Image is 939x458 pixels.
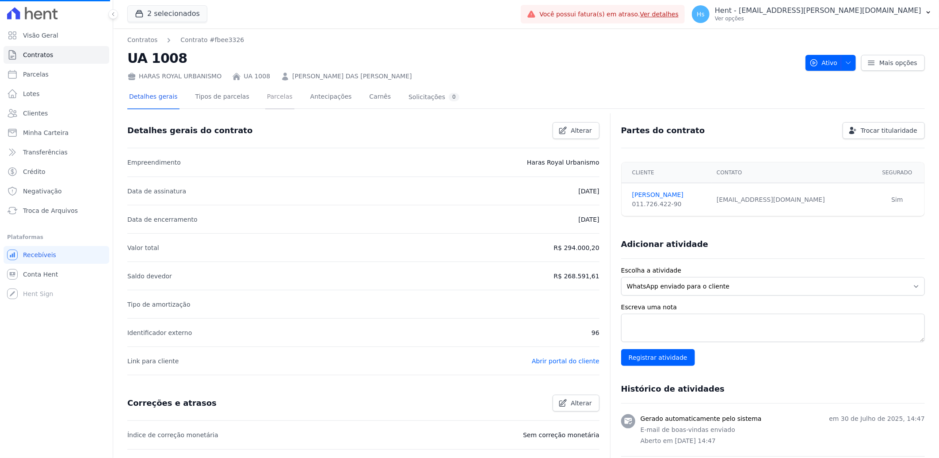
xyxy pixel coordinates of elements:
span: Crédito [23,167,46,176]
span: Recebíveis [23,250,56,259]
div: Solicitações [408,93,459,101]
h3: Partes do contrato [621,125,705,136]
a: Parcelas [4,65,109,83]
a: Contrato #fbee3326 [180,35,244,45]
h3: Detalhes gerais do contrato [127,125,252,136]
a: Contratos [127,35,157,45]
a: Clientes [4,104,109,122]
p: Valor total [127,242,159,253]
p: Link para cliente [127,356,179,366]
p: [DATE] [578,186,599,196]
span: Visão Geral [23,31,58,40]
span: Parcelas [23,70,49,79]
a: Recebíveis [4,246,109,264]
span: Você possui fatura(s) em atraso. [539,10,679,19]
a: Parcelas [265,86,294,109]
div: 011.726.422-90 [632,200,706,209]
button: Hs Hent - [EMAIL_ADDRESS][PERSON_NAME][DOMAIN_NAME] Ver opções [685,2,939,27]
p: Índice de correção monetária [127,430,218,440]
a: Detalhes gerais [127,86,179,109]
th: Cliente [622,162,711,183]
h2: UA 1008 [127,48,798,68]
p: Empreendimento [127,157,181,168]
a: Troca de Arquivos [4,202,109,219]
span: Contratos [23,50,53,59]
a: Negativação [4,182,109,200]
label: Escolha a atividade [621,266,925,275]
td: Sim [870,183,924,216]
p: Hent - [EMAIL_ADDRESS][PERSON_NAME][DOMAIN_NAME] [715,6,921,15]
a: UA 1008 [244,72,270,81]
p: Aberto em [DATE] 14:47 [641,436,925,446]
a: Visão Geral [4,27,109,44]
button: Ativo [805,55,856,71]
p: Ver opções [715,15,921,22]
p: R$ 268.591,61 [554,271,599,281]
span: Negativação [23,187,62,196]
span: Clientes [23,109,48,118]
a: Crédito [4,163,109,181]
p: Data de assinatura [127,186,186,196]
p: Identificador externo [127,327,192,338]
a: Trocar titularidade [843,122,925,139]
span: Mais opções [879,58,917,67]
span: Transferências [23,148,68,157]
p: Haras Royal Urbanismo [527,157,599,168]
span: Troca de Arquivos [23,206,78,215]
span: Conta Hent [23,270,58,279]
h3: Adicionar atividade [621,239,708,250]
p: [DATE] [578,214,599,225]
nav: Breadcrumb [127,35,244,45]
div: Plataformas [7,232,106,242]
a: Mais opções [861,55,925,71]
p: E-mail de boas-vindas enviado [641,425,925,435]
span: Alterar [571,126,592,135]
a: Ver detalhes [640,11,679,18]
p: em 30 de Julho de 2025, 14:47 [829,414,925,423]
p: R$ 294.000,20 [554,242,599,253]
th: Segurado [870,162,924,183]
span: Hs [697,11,705,17]
a: Antecipações [309,86,354,109]
label: Escreva uma nota [621,303,925,312]
div: 0 [449,93,459,101]
span: Trocar titularidade [861,126,917,135]
a: Transferências [4,143,109,161]
span: Ativo [809,55,838,71]
a: Conta Hent [4,266,109,283]
span: Lotes [23,89,40,98]
p: Sem correção monetária [523,430,599,440]
p: Data de encerramento [127,214,198,225]
a: Minha Carteira [4,124,109,142]
a: Tipos de parcelas [194,86,251,109]
h3: Correções e atrasos [127,398,217,408]
p: Saldo devedor [127,271,172,281]
div: [EMAIL_ADDRESS][DOMAIN_NAME] [717,195,865,204]
p: Tipo de amortização [127,299,191,310]
button: 2 selecionados [127,5,207,22]
span: Minha Carteira [23,128,69,137]
input: Registrar atividade [621,349,695,366]
a: [PERSON_NAME] DAS [PERSON_NAME] [292,72,412,81]
a: Abrir portal do cliente [532,358,599,365]
th: Contato [711,162,870,183]
a: [PERSON_NAME] [632,190,706,200]
p: 96 [592,327,599,338]
a: Alterar [553,122,599,139]
span: Alterar [571,399,592,408]
a: Solicitações0 [407,86,461,109]
a: Contratos [4,46,109,64]
nav: Breadcrumb [127,35,798,45]
h3: Histórico de atividades [621,384,725,394]
a: Lotes [4,85,109,103]
h3: Gerado automaticamente pelo sistema [641,414,762,423]
a: Carnês [367,86,393,109]
div: HARAS ROYAL URBANISMO [127,72,221,81]
a: Alterar [553,395,599,412]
